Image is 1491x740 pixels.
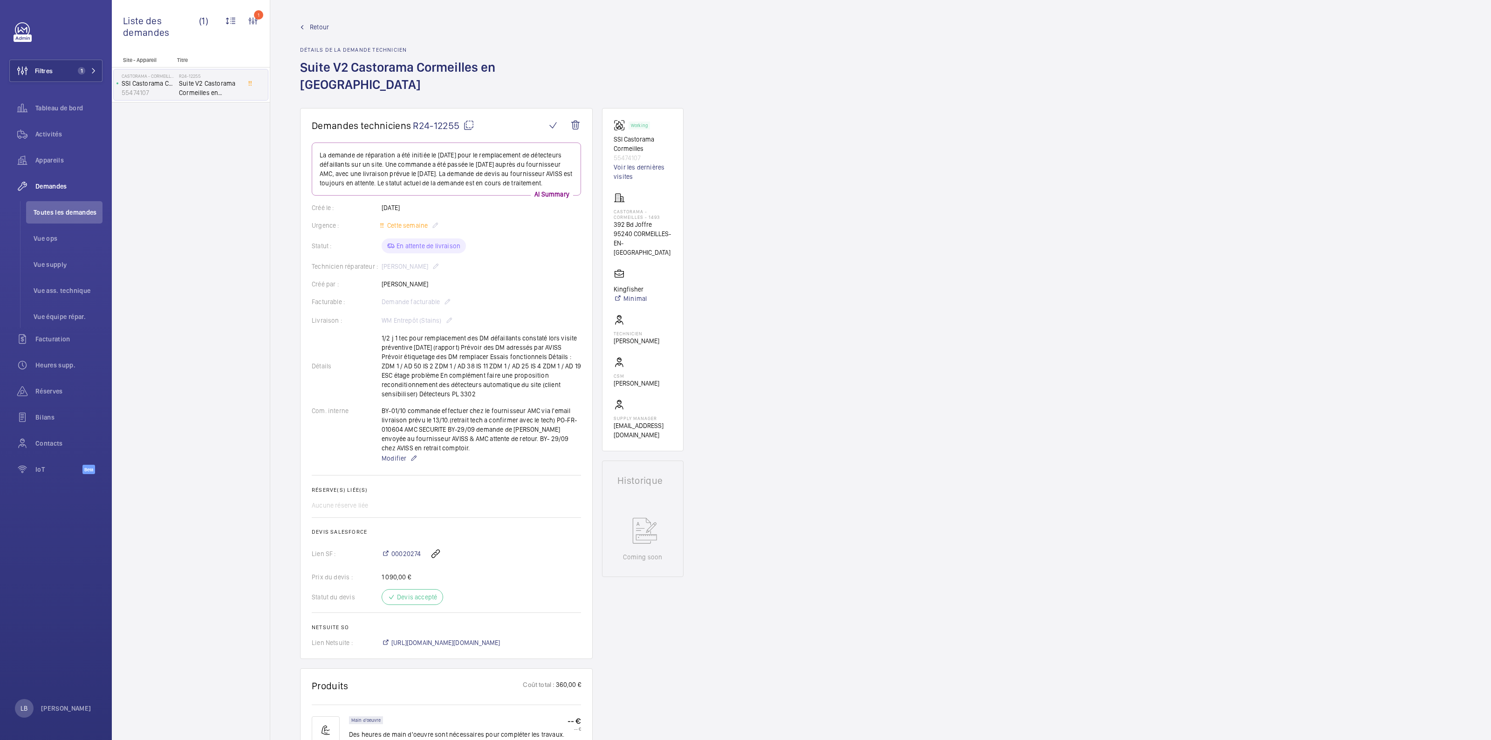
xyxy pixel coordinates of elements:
[413,120,474,131] span: R24-12255
[614,415,672,421] p: Supply manager
[122,73,175,79] p: Castorama - CORMEILLES - 1493
[320,150,573,188] p: La demande de réparation a été initiée le [DATE] pour le remplacement de détecteurs défaillants s...
[351,719,381,722] p: Main d'oeuvre
[617,476,668,485] h1: Historique
[82,465,95,474] span: Beta
[614,421,672,440] p: [EMAIL_ADDRESS][DOMAIN_NAME]
[382,454,406,463] span: Modifier
[35,413,103,422] span: Bilans
[35,465,82,474] span: IoT
[614,135,672,153] p: SSI Castorama Cormeilles
[614,120,629,131] img: fire_alarm.svg
[614,373,659,379] p: CSM
[112,57,173,63] p: Site - Appareil
[310,22,329,32] span: Retour
[568,726,581,732] p: -- €
[568,716,581,726] p: -- €
[9,60,103,82] button: Filtres1
[34,260,103,269] span: Vue supply
[179,79,240,97] span: Suite V2 Castorama Cormeilles en [GEOGRAPHIC_DATA]
[122,79,175,88] p: SSI Castorama Cormeilles
[391,549,421,558] span: 00020274
[523,680,554,692] p: Coût total :
[349,730,564,739] p: Des heures de main d'oeuvre sont nécessaires pour compléter les travaux.
[21,704,27,713] p: LB
[312,680,349,692] h1: Produits
[35,129,103,139] span: Activités
[34,234,103,243] span: Vue ops
[35,66,53,75] span: Filtres
[123,15,199,38] span: Liste des demandes
[614,285,647,294] p: Kingfisher
[122,88,175,97] p: 55474107
[623,552,662,562] p: Coming soon
[614,331,659,336] p: Technicien
[179,73,240,79] h2: R24-12255
[614,229,672,257] p: 95240 CORMEILLES-EN-[GEOGRAPHIC_DATA]
[35,387,103,396] span: Réserves
[35,360,103,370] span: Heures supp.
[382,638,500,647] a: [URL][DOMAIN_NAME][DOMAIN_NAME]
[35,103,103,113] span: Tableau de bord
[34,286,103,295] span: Vue ass. technique
[34,312,103,321] span: Vue équipe répar.
[555,680,581,692] p: 360,00 €
[35,439,103,448] span: Contacts
[614,209,672,220] p: Castorama - CORMEILLES - 1493
[631,124,648,127] p: Working
[35,182,103,191] span: Demandes
[614,163,672,181] a: Voir les dernières visites
[531,190,573,199] p: AI Summary
[300,47,593,53] h2: Détails de la demande technicien
[312,624,581,631] h2: Netsuite SO
[614,153,672,163] p: 55474107
[35,334,103,344] span: Facturation
[312,120,411,131] span: Demandes techniciens
[614,220,672,229] p: 392 Bd Joffre
[614,379,659,388] p: [PERSON_NAME]
[382,549,421,558] a: 00020274
[41,704,91,713] p: [PERSON_NAME]
[614,336,659,346] p: [PERSON_NAME]
[34,208,103,217] span: Toutes les demandes
[35,156,103,165] span: Appareils
[177,57,239,63] p: Titre
[312,529,581,535] h2: Devis Salesforce
[391,638,500,647] span: [URL][DOMAIN_NAME][DOMAIN_NAME]
[614,294,647,303] a: Minimal
[78,67,85,75] span: 1
[312,487,581,493] h2: Réserve(s) liée(s)
[300,59,593,108] h1: Suite V2 Castorama Cormeilles en [GEOGRAPHIC_DATA]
